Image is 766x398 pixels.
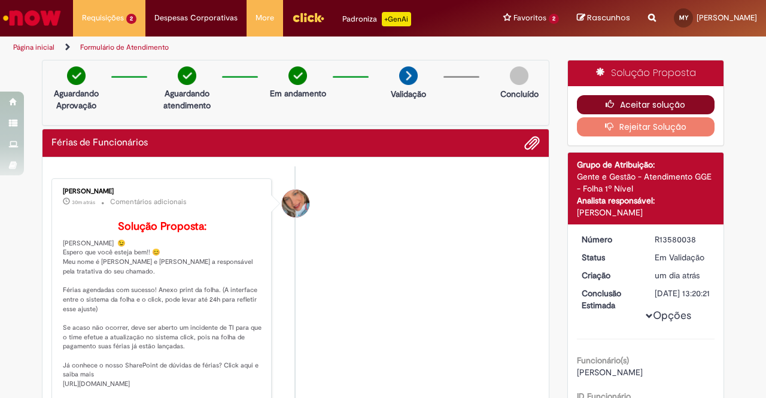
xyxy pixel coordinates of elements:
img: click_logo_yellow_360x200.png [292,8,324,26]
dt: Status [573,251,646,263]
div: R13580038 [655,233,710,245]
img: img-circle-grey.png [510,66,528,85]
div: Padroniza [342,12,411,26]
b: Funcionário(s) [577,355,629,366]
span: [PERSON_NAME] [697,13,757,23]
p: +GenAi [382,12,411,26]
span: um dia atrás [655,270,700,281]
a: Formulário de Atendimento [80,42,169,52]
button: Adicionar anexos [524,135,540,151]
p: Aguardando atendimento [158,87,216,111]
img: ServiceNow [1,6,63,30]
img: check-circle-green.png [288,66,307,85]
span: [PERSON_NAME] [577,367,643,378]
div: Grupo de Atribuição: [577,159,715,171]
span: Despesas Corporativas [154,12,238,24]
dt: Criação [573,269,646,281]
span: 30m atrás [72,199,95,206]
b: Solução Proposta: [118,220,206,233]
div: Gente e Gestão - Atendimento GGE - Folha 1º Nível [577,171,715,195]
img: arrow-next.png [399,66,418,85]
small: Comentários adicionais [110,197,187,207]
p: Em andamento [270,87,326,99]
span: More [256,12,274,24]
dt: Número [573,233,646,245]
p: Validação [391,88,426,100]
div: 30/09/2025 09:20:17 [655,269,710,281]
time: 30/09/2025 09:20:17 [655,270,700,281]
div: Em Validação [655,251,710,263]
button: Rejeitar Solução [577,117,715,136]
span: 2 [126,14,136,24]
div: Jacqueline Andrade Galani [282,190,309,217]
div: Analista responsável: [577,195,715,206]
time: 01/10/2025 11:29:49 [72,199,95,206]
img: check-circle-green.png [67,66,86,85]
span: Requisições [82,12,124,24]
span: MY [679,14,688,22]
h2: Férias de Funcionários Histórico de tíquete [51,138,148,148]
p: Aguardando Aprovação [47,87,105,111]
div: Solução Proposta [568,60,724,86]
button: Aceitar solução [577,95,715,114]
p: Concluído [500,88,539,100]
div: [DATE] 13:20:21 [655,287,710,299]
div: [PERSON_NAME] [63,188,262,195]
a: Rascunhos [577,13,630,24]
span: Rascunhos [587,12,630,23]
span: Favoritos [513,12,546,24]
span: 2 [549,14,559,24]
div: [PERSON_NAME] [577,206,715,218]
dt: Conclusão Estimada [573,287,646,311]
img: check-circle-green.png [178,66,196,85]
ul: Trilhas de página [9,37,501,59]
a: Página inicial [13,42,54,52]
